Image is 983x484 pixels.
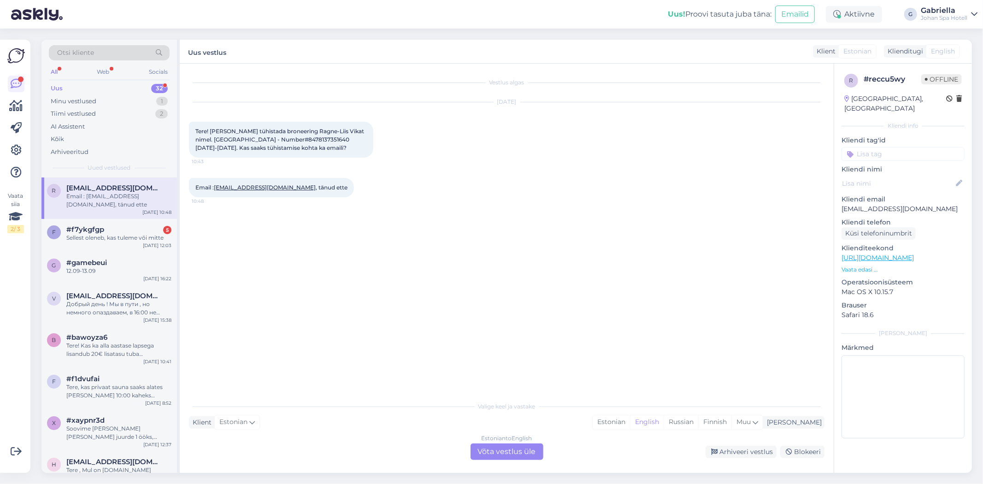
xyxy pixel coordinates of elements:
p: Klienditeekond [842,243,965,253]
a: [EMAIL_ADDRESS][DOMAIN_NAME] [214,184,316,191]
div: Arhiveeri vestlus [706,446,777,458]
div: Kõik [51,135,64,144]
div: [DATE] 10:48 [142,209,171,216]
p: [EMAIL_ADDRESS][DOMAIN_NAME] [842,204,965,214]
div: Добрый день ! Мы в пути , но немного опаздаваем, в 16:00 не успеем. С уважением [PERSON_NAME] [PH... [66,300,171,317]
div: G [904,8,917,21]
div: Gabriella [921,7,967,14]
div: Estonian to English [482,434,532,443]
span: 10:48 [192,198,226,205]
div: Web [95,66,112,78]
div: [DATE] 16:22 [143,275,171,282]
b: Uus! [668,10,685,18]
span: h [52,461,56,468]
div: Klient [189,418,212,427]
div: 1 [156,97,168,106]
span: 10:43 [192,158,226,165]
span: vladocek@inbox.lv [66,292,162,300]
input: Lisa nimi [842,178,954,189]
span: r [52,187,56,194]
div: # reccu5wy [864,74,921,85]
span: #gamebeui [66,259,107,267]
span: Muu [736,418,751,426]
div: [DATE] 12:03 [143,242,171,249]
div: Vestlus algas [189,78,824,87]
div: 32 [151,84,168,93]
div: Proovi tasuta juba täna: [668,9,771,20]
span: v [52,295,56,302]
div: Klient [813,47,836,56]
div: Soovime [PERSON_NAME] [PERSON_NAME] juurde 1 ööks, kasutada ka spa mõnusid [66,425,171,441]
div: Arhiveeritud [51,148,88,157]
span: #f1dvufai [66,375,100,383]
div: English [630,415,664,429]
span: ragneliis.vikat@gmail.com [66,184,162,192]
a: GabriellaJohan Spa Hotell [921,7,977,22]
span: Estonian [843,47,871,56]
div: [DATE] 10:41 [143,358,171,365]
span: b [52,336,56,343]
div: Uus [51,84,63,93]
div: [DATE] [189,98,824,106]
span: x [52,419,56,426]
p: Operatsioonisüsteem [842,277,965,287]
div: [DATE] 12:37 [143,441,171,448]
div: Russian [664,415,698,429]
input: Lisa tag [842,147,965,161]
div: 12.09-13.09 [66,267,171,275]
div: [PERSON_NAME] [842,329,965,337]
span: f [52,229,56,236]
span: #xaypnr3d [66,416,105,425]
p: Brauser [842,301,965,310]
div: Minu vestlused [51,97,96,106]
span: Tere! [PERSON_NAME] tühistada broneering Ragne-Liis Vikat nimel. [GEOGRAPHIC_DATA] - Number#84781... [195,128,365,151]
div: [DATE] 8:52 [145,400,171,407]
div: Finnish [698,415,731,429]
span: Uued vestlused [88,164,131,172]
span: Otsi kliente [57,48,94,58]
div: AI Assistent [51,122,85,131]
p: Kliendi telefon [842,218,965,227]
span: r [849,77,854,84]
p: Kliendi nimi [842,165,965,174]
div: Klienditugi [884,47,923,56]
span: #bawoyza6 [66,333,107,342]
div: 2 [155,109,168,118]
p: Kliendi tag'id [842,136,965,145]
span: English [931,47,955,56]
div: Blokeeri [780,446,824,458]
span: g [52,262,56,269]
div: Email : [EMAIL_ADDRESS][DOMAIN_NAME], tänud ette [66,192,171,209]
div: 2 / 3 [7,225,24,233]
p: Mac OS X 10.15.7 [842,287,965,297]
div: Socials [147,66,170,78]
label: Uus vestlus [188,45,226,58]
p: Safari 18.6 [842,310,965,320]
div: 5 [163,226,171,234]
div: Küsi telefoninumbrit [842,227,916,240]
div: Valige keel ja vastake [189,402,824,411]
span: Estonian [219,417,247,427]
p: Vaata edasi ... [842,266,965,274]
div: Aktiivne [826,6,882,23]
div: Tiimi vestlused [51,109,96,118]
div: [PERSON_NAME] [763,418,822,427]
img: Askly Logo [7,47,25,65]
div: Kliendi info [842,122,965,130]
div: Johan Spa Hotell [921,14,967,22]
span: Email : , tänud ette [195,184,347,191]
span: hannusanneli@gmail.com [66,458,162,466]
button: Emailid [775,6,815,23]
div: Võta vestlus üle [471,443,543,460]
div: Sellest oleneb, kas tuleme või mitte [66,234,171,242]
div: Tere! Kas ka alla aastase lapsega lisandub 20€ lisatasu tuba broneerides? [66,342,171,358]
div: All [49,66,59,78]
div: [DATE] 15:38 [143,317,171,324]
div: Tere, kas privaat sauna saaks alates [PERSON_NAME] 10:00 kaheks tunniks? [66,383,171,400]
div: Tere , Mul on [DOMAIN_NAME] kinkekaart õhtusöögile 2 inimesele. Kas oleks võimalik broneerida lau... [66,466,171,483]
div: [GEOGRAPHIC_DATA], [GEOGRAPHIC_DATA] [844,94,946,113]
span: #f7ykgfgp [66,225,104,234]
p: Kliendi email [842,195,965,204]
span: Offline [921,74,962,84]
a: [URL][DOMAIN_NAME] [842,254,914,262]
